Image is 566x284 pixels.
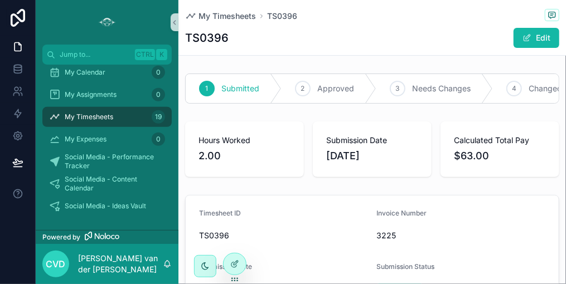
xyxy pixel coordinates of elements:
[454,148,546,164] span: $63.00
[98,13,116,31] img: App logo
[65,202,146,210] span: Social Media - Ideas Vault
[152,66,165,79] div: 0
[157,50,166,59] span: K
[152,88,165,101] div: 0
[36,230,178,244] a: Powered by
[199,209,241,217] span: Timesheet ID
[377,230,546,241] span: 3225
[42,129,172,149] a: My Expenses0
[135,49,155,60] span: Ctrl
[42,85,172,105] a: My Assignments0
[199,135,291,146] span: Hours Worked
[42,174,172,194] a: Social Media - Content Calendar
[78,253,163,275] p: [PERSON_NAME] van der [PERSON_NAME]
[65,135,107,144] span: My Expenses
[377,262,435,271] span: Submission Status
[152,133,165,146] div: 0
[42,45,172,65] button: Jump to...CtrlK
[412,83,471,94] span: Needs Changes
[46,257,66,271] span: Cvd
[42,151,172,172] a: Social Media - Performance Tracker
[512,84,516,93] span: 4
[65,175,161,193] span: Social Media - Content Calendar
[221,83,259,94] span: Submitted
[514,28,559,48] button: Edit
[42,107,172,127] a: My Timesheets19
[267,11,297,22] a: TS0396
[65,90,117,99] span: My Assignments
[317,83,354,94] span: Approved
[326,135,418,146] span: Submission Date
[65,112,113,121] span: My Timesheets
[396,84,400,93] span: 3
[42,233,80,242] span: Powered by
[36,65,178,230] div: scrollable content
[454,135,546,146] span: Calculated Total Pay
[185,11,256,22] a: My Timesheets
[206,84,209,93] span: 1
[301,84,305,93] span: 2
[42,196,172,216] a: Social Media - Ideas Vault
[152,110,165,124] div: 19
[60,50,130,59] span: Jump to...
[199,148,291,164] span: 2.00
[199,230,368,241] span: TS0396
[326,148,418,164] span: [DATE]
[199,11,256,22] span: My Timesheets
[185,30,229,46] h1: TS0396
[377,209,427,217] span: Invoice Number
[65,68,105,77] span: My Calendar
[65,153,161,170] span: Social Media - Performance Tracker
[42,62,172,82] a: My Calendar0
